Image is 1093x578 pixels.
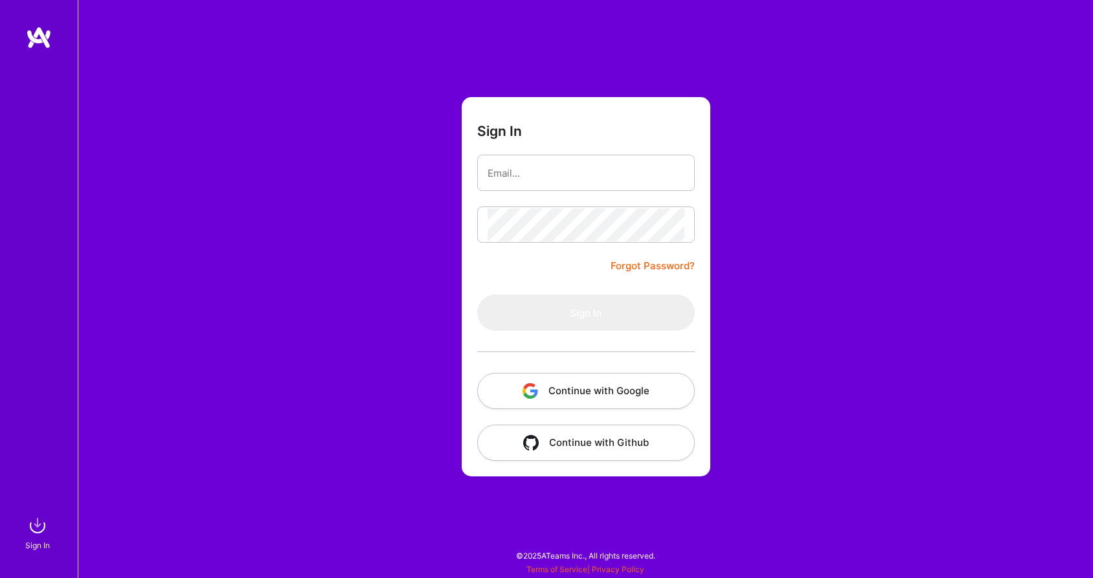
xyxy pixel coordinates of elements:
[27,513,51,552] a: sign inSign In
[611,258,695,274] a: Forgot Password?
[26,26,52,49] img: logo
[477,425,695,461] button: Continue with Github
[526,564,587,574] a: Terms of Service
[477,123,522,139] h3: Sign In
[592,564,644,574] a: Privacy Policy
[488,157,684,190] input: Email...
[523,435,539,450] img: icon
[526,564,644,574] span: |
[25,513,51,539] img: sign in
[523,383,538,399] img: icon
[477,295,695,331] button: Sign In
[78,539,1093,572] div: © 2025 ATeams Inc., All rights reserved.
[477,373,695,409] button: Continue with Google
[25,539,50,552] div: Sign In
